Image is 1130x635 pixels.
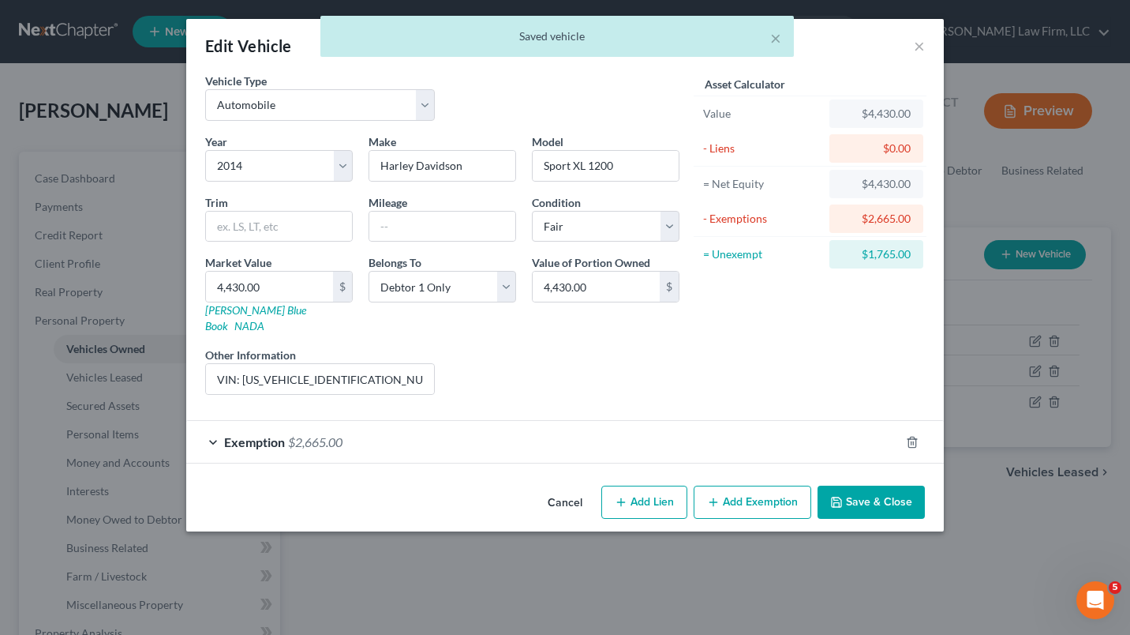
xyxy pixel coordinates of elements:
[39,227,80,240] b: [DATE]
[703,211,822,227] div: - Exemptions
[234,319,264,333] a: NADA
[13,124,259,321] div: In observance of[DATE],the NextChapter team will be out of office on[DATE]. Our team will be unav...
[703,106,822,122] div: Value
[25,325,152,334] div: [PERSON_NAME] • 2m ago
[1109,581,1121,594] span: 5
[205,73,267,89] label: Vehicle Type
[532,133,563,150] label: Model
[247,6,277,36] button: Home
[703,246,822,262] div: = Unexempt
[25,250,246,311] div: We encourage you to use the to answer any questions and we will respond to any unanswered inquiri...
[205,254,271,271] label: Market Value
[532,194,581,211] label: Condition
[25,133,246,242] div: In observance of the NextChapter team will be out of office on . Our team will be unavailable for...
[842,246,911,262] div: $1,765.00
[770,28,781,47] button: ×
[703,176,822,192] div: = Net Equity
[842,141,911,156] div: $0.00
[842,211,911,227] div: $2,665.00
[224,434,285,449] span: Exemption
[13,124,303,356] div: Emma says…
[205,347,296,363] label: Other Information
[205,133,227,150] label: Year
[10,6,40,36] button: go back
[45,9,70,34] img: Profile image for Emma
[533,272,660,302] input: 0.00
[271,508,296,533] button: Send a message…
[100,514,113,527] button: Start recording
[206,364,434,394] input: (optional)
[205,194,228,211] label: Trim
[369,194,407,211] label: Mileage
[39,165,80,178] b: [DATE]
[205,303,306,333] a: [PERSON_NAME] Blue Book
[660,272,679,302] div: $
[77,20,146,36] p: Active [DATE]
[333,28,781,44] div: Saved vehicle
[277,6,305,35] div: Close
[24,514,37,527] button: Emoji picker
[206,212,352,242] input: ex. LS, LT, etc
[705,76,785,92] label: Asset Calculator
[369,256,421,269] span: Belongs To
[1076,581,1114,619] iframe: Intercom live chat
[369,151,515,181] input: ex. Nissan
[369,135,396,148] span: Make
[532,254,650,271] label: Value of Portion Owned
[13,481,302,508] textarea: Message…
[333,272,352,302] div: $
[694,486,811,519] button: Add Exemption
[535,487,595,519] button: Cancel
[369,212,515,242] input: --
[601,486,687,519] button: Add Lien
[703,141,822,156] div: - Liens
[288,434,342,449] span: $2,665.00
[533,151,679,181] input: ex. Altima
[206,272,333,302] input: 0.00
[75,514,88,527] button: Upload attachment
[50,514,62,527] button: Gif picker
[818,486,925,519] button: Save & Close
[118,134,164,147] b: [DATE],
[77,8,179,20] h1: [PERSON_NAME]
[842,176,911,192] div: $4,430.00
[842,106,911,122] div: $4,430.00
[25,250,213,279] a: Help Center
